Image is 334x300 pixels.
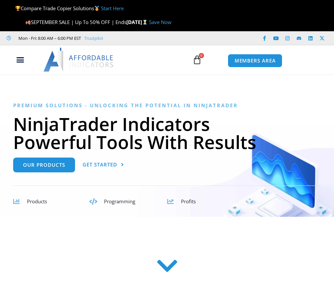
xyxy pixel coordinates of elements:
span: Programming [104,198,135,205]
a: Save Now [149,19,171,25]
span: SEPTEMBER SALE | Up To 50% OFF | Ends [25,19,126,25]
img: LogoAI | Affordable Indicators – NinjaTrader [43,48,114,71]
span: 0 [199,53,204,58]
a: 0 [183,50,212,69]
img: ⌛ [142,20,147,25]
a: MEMBERS AREA [228,54,283,67]
strong: [DATE] [126,19,149,25]
a: Trustpilot [84,34,103,42]
span: Get Started [83,162,117,167]
span: Products [27,198,47,205]
h6: Premium Solutions - Unlocking the Potential in NinjaTrader [13,102,321,109]
span: MEMBERS AREA [235,58,276,63]
a: Get Started [83,158,124,172]
span: Our Products [23,162,65,167]
span: Mon - Fri: 8:00 AM – 6:00 PM EST [17,34,81,42]
a: Our Products [13,158,75,172]
h1: NinjaTrader Indicators Powerful Tools With Results [13,115,321,151]
a: Start Here [101,5,124,12]
img: 🥇 [94,6,99,11]
div: Menu Toggle [4,54,37,66]
img: 🍂 [26,20,31,25]
img: 🏆 [15,6,20,11]
span: Profits [181,198,196,205]
span: Compare Trade Copier Solutions [15,5,123,12]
